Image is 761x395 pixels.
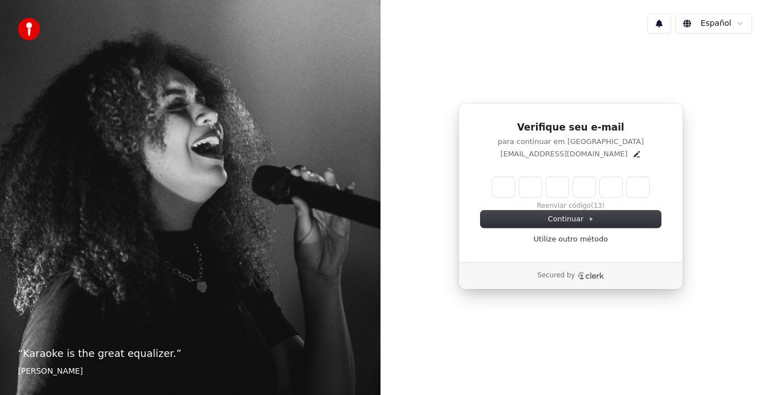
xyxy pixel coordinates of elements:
h1: Verifique seu e-mail [481,121,661,134]
span: Continuar [548,214,594,224]
p: “ Karaoke is the great equalizer. ” [18,346,363,361]
a: Clerk logo [577,272,604,280]
footer: [PERSON_NAME] [18,366,363,377]
p: [EMAIL_ADDRESS][DOMAIN_NAME] [500,149,627,159]
p: para continuar em [GEOGRAPHIC_DATA] [481,137,661,147]
img: youka [18,18,40,40]
button: Edit [632,150,641,159]
a: Utilize outro método [534,234,608,244]
button: Continuar [481,211,661,227]
p: Secured by [537,271,575,280]
input: Enter verification code [492,177,649,197]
